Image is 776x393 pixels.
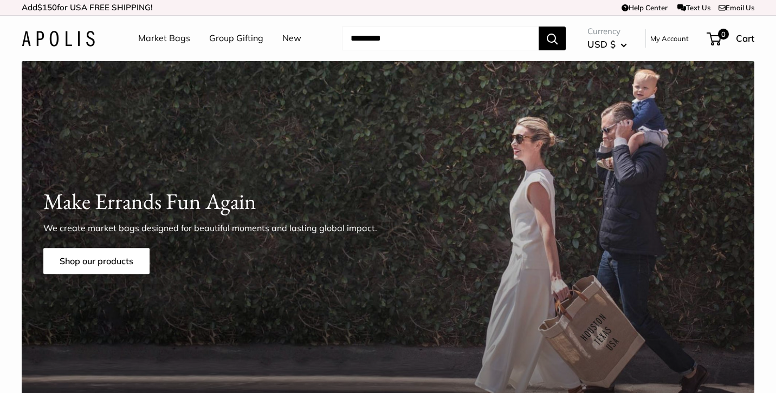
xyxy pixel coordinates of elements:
a: Shop our products [43,248,150,274]
h1: Make Errands Fun Again [43,186,733,218]
a: New [282,30,301,47]
span: Currency [587,24,627,39]
a: Group Gifting [209,30,263,47]
span: Cart [736,32,754,44]
a: Help Center [622,3,668,12]
span: 0 [718,29,729,40]
a: Email Us [719,3,754,12]
img: Apolis [22,31,95,47]
span: $150 [37,2,57,12]
p: We create market bags designed for beautiful moments and lasting global impact. [43,221,396,234]
a: 0 Cart [708,30,754,47]
button: USD $ [587,36,627,53]
a: Text Us [677,3,710,12]
a: Market Bags [138,30,190,47]
a: My Account [650,32,689,45]
button: Search [539,27,566,50]
input: Search... [342,27,539,50]
span: USD $ [587,38,616,50]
